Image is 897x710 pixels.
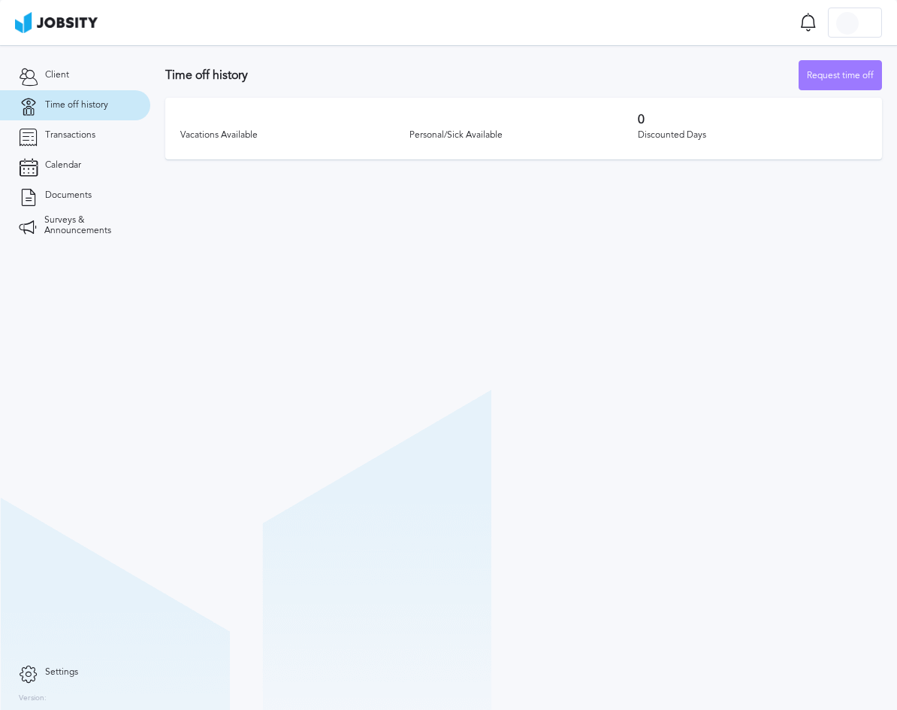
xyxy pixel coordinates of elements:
[45,130,95,141] span: Transactions
[165,68,799,82] h3: Time off history
[45,190,92,201] span: Documents
[44,215,131,236] span: Surveys & Announcements
[799,60,882,90] button: Request time off
[409,130,639,141] div: Personal/Sick Available
[15,12,98,33] img: ab4bad089aa723f57921c736e9817d99.png
[638,113,867,126] h3: 0
[19,694,47,703] label: Version:
[45,160,81,171] span: Calendar
[45,667,78,678] span: Settings
[45,70,69,80] span: Client
[45,100,108,111] span: Time off history
[638,130,867,141] div: Discounted Days
[180,130,409,141] div: Vacations Available
[799,61,881,91] div: Request time off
